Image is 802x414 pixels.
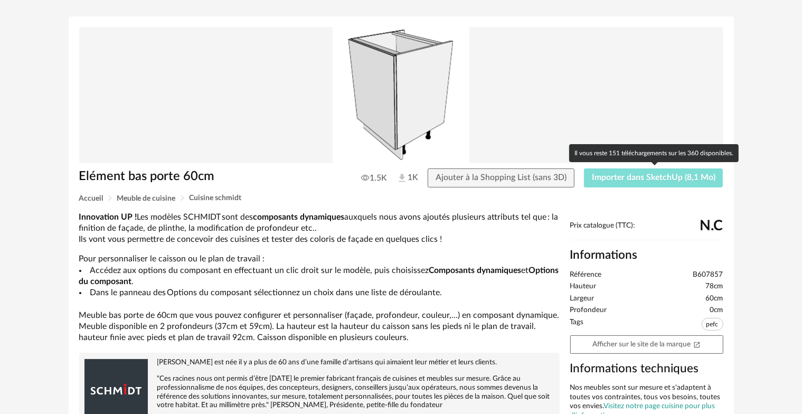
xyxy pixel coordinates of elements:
[693,340,701,347] span: Open In New icon
[428,168,574,187] button: Ajouter à la Shopping List (sans 3D)
[706,294,723,304] span: 60cm
[570,361,723,377] h3: Informations techniques
[79,212,560,344] div: Pour personnaliser le caisson ou le plan de travail : Meuble bas porte de 60cm que vous pouvez co...
[570,248,723,263] h2: Informations
[79,168,342,185] h1: Elément bas porte 60cm
[569,144,739,162] div: Il vous reste 151 téléchargements sur les 360 disponibles.
[570,306,607,315] span: Profondeur
[79,265,560,288] li: Accédez aux options du composant en effectuant un clic droit sur le modèle, puis choisissez et .
[79,195,103,202] span: Accueil
[592,173,715,182] span: Importer dans SketchUp (8,1 Mo)
[397,172,408,184] span: 1K
[706,282,723,291] span: 78cm
[79,194,723,202] div: Breadcrumb
[397,173,408,184] img: Téléchargements
[570,335,723,354] a: Afficher sur le site de la marqueOpen In New icon
[79,213,137,221] b: Innovation UP !
[570,294,595,304] span: Largeur
[84,374,554,410] p: "Ces racines nous ont permis d’être [DATE] le premier fabricant français de cuisines et meubles s...
[710,306,723,315] span: 0cm
[79,27,723,164] img: Product pack shot
[429,266,521,275] b: Composants dynamiques
[570,270,602,280] span: Référence
[84,358,554,367] p: [PERSON_NAME] est née il y a plus de 60 ans d’une famille d’artisans qui aimaient leur métier et ...
[79,287,560,298] li: Dans le panneau des Options du composant sélectionnez un choix dans une liste de déroulante.
[190,194,242,202] span: Cuisine schmidt
[700,222,723,230] span: N.C
[702,318,723,331] span: pefc
[693,270,723,280] span: B607857
[79,266,559,286] b: Options du composant
[361,173,387,183] span: 1.5K
[436,173,567,182] span: Ajouter à la Shopping List (sans 3D)
[117,195,176,202] span: Meuble de cuisine
[584,168,723,187] button: Importer dans SketchUp (8,1 Mo)
[570,221,723,241] div: Prix catalogue (TTC):
[570,282,597,291] span: Hauteur
[79,212,560,246] p: Les modèles SCHMIDT sont des auxquels nous avons ajoutés plusieurs attributs tel que : la finitio...
[253,213,345,221] b: composants dynamiques
[570,318,584,333] span: Tags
